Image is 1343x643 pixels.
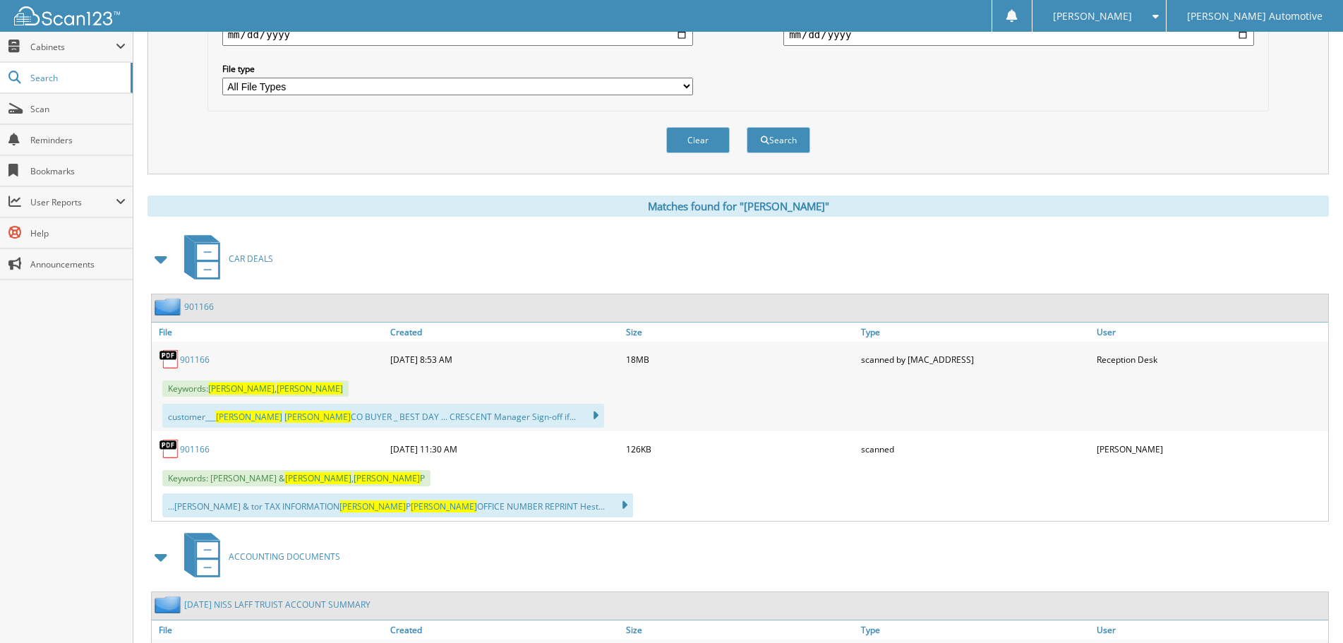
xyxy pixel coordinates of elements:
span: Bookmarks [30,165,126,177]
span: Keywords: , [162,380,349,397]
span: [PERSON_NAME] [411,500,477,512]
a: File [152,620,387,639]
span: [PERSON_NAME] [277,383,343,395]
img: folder2.png [155,298,184,316]
div: 18MB [622,345,857,373]
span: [PERSON_NAME] [354,472,420,484]
span: Reminders [30,134,126,146]
label: File type [222,63,693,75]
div: [PERSON_NAME] [1093,435,1328,463]
button: Clear [666,127,730,153]
span: Announcements [30,258,126,270]
img: PDF.png [159,349,180,370]
span: Keywords: [PERSON_NAME] & , P [162,470,430,486]
div: [DATE] 11:30 AM [387,435,622,463]
a: 901166 [180,354,210,366]
a: User [1093,323,1328,342]
div: ...[PERSON_NAME] & tor TAX INFORMATION P OFFICE NUMBER REPRINT Hest... [162,493,633,517]
span: [PERSON_NAME] Automotive [1187,12,1323,20]
a: Size [622,323,857,342]
span: Help [30,227,126,239]
a: 901166 [180,443,210,455]
a: Size [622,620,857,639]
iframe: Chat Widget [1272,575,1343,643]
a: User [1093,620,1328,639]
span: CAR DEALS [229,253,273,265]
span: [PERSON_NAME] [216,411,282,423]
span: [PERSON_NAME] [284,411,351,423]
img: folder2.png [155,596,184,613]
span: Scan [30,103,126,115]
div: 126KB [622,435,857,463]
a: File [152,323,387,342]
button: Search [747,127,810,153]
a: Type [857,323,1092,342]
span: [PERSON_NAME] [339,500,406,512]
span: [PERSON_NAME] [208,383,275,395]
a: CAR DEALS [176,231,273,287]
span: Cabinets [30,41,116,53]
a: Created [387,323,622,342]
img: scan123-logo-white.svg [14,6,120,25]
div: [DATE] 8:53 AM [387,345,622,373]
a: [DATE] NISS LAFF TRUIST ACCOUNT SUMMARY [184,599,371,611]
div: scanned by [MAC_ADDRESS] [857,345,1092,373]
a: 901166 [184,301,214,313]
div: scanned [857,435,1092,463]
input: end [783,23,1254,46]
a: Type [857,620,1092,639]
div: Reception Desk [1093,345,1328,373]
span: [PERSON_NAME] [1053,12,1132,20]
input: start [222,23,693,46]
div: Matches found for "[PERSON_NAME]" [147,196,1329,217]
span: User Reports [30,196,116,208]
img: PDF.png [159,438,180,459]
span: Search [30,72,124,84]
span: ACCOUNTING DOCUMENTS [229,551,340,563]
span: [PERSON_NAME] [285,472,351,484]
a: ACCOUNTING DOCUMENTS [176,529,340,584]
div: customer___ CO BUYER _ BEST DAY ... CRESCENT Manager Sign-off if... [162,404,604,428]
a: Created [387,620,622,639]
